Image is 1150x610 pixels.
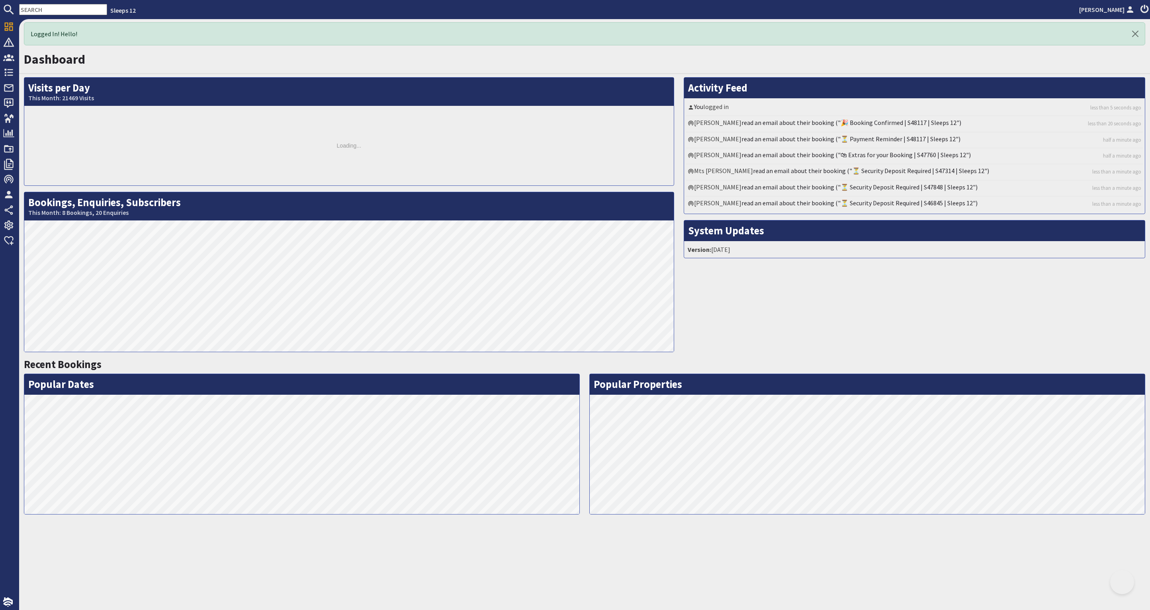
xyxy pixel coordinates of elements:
[741,199,978,207] a: read an email about their booking ("⏳ Security Deposit Required | S46845 | Sleeps 12")
[28,94,670,102] small: This Month: 21469 Visits
[1090,104,1141,111] a: less than 5 seconds ago
[686,197,1143,212] li: [PERSON_NAME]
[741,135,960,143] a: read an email about their booking ("⏳ Payment Reminder | S48117 | Sleeps 12")
[1079,5,1136,14] a: [PERSON_NAME]
[590,374,1145,395] h2: Popular Properties
[1092,168,1141,175] a: less than a minute ago
[686,100,1143,116] li: logged in
[1088,120,1141,127] a: less than 20 seconds ago
[688,246,711,253] strong: Version:
[694,103,703,111] a: You
[686,133,1143,148] li: [PERSON_NAME]
[1103,136,1141,144] a: half a minute ago
[1110,570,1134,594] iframe: Toggle Customer Support
[686,116,1143,132] li: [PERSON_NAME]
[686,243,1143,256] li: [DATE]
[686,181,1143,197] li: [PERSON_NAME]
[24,374,579,395] h2: Popular Dates
[24,22,1145,45] div: Logged In! Hello!
[741,151,971,159] a: read an email about their booking ("🛍 Extras for your Booking | S47760 | Sleeps 12")
[19,4,107,15] input: SEARCH
[24,106,674,185] div: Loading...
[753,167,989,175] a: read an email about their booking ("⏳ Security Deposit Required | S47314 | Sleeps 12")
[24,51,85,67] a: Dashboard
[688,81,747,94] a: Activity Feed
[686,148,1143,164] li: [PERSON_NAME]
[1103,152,1141,160] a: half a minute ago
[110,6,136,14] a: Sleeps 12
[28,209,670,216] small: This Month: 8 Bookings, 20 Enquiries
[741,183,978,191] a: read an email about their booking ("⏳ Security Deposit Required | S47848 | Sleeps 12")
[24,78,674,106] h2: Visits per Day
[1092,184,1141,192] a: less than a minute ago
[24,192,674,220] h2: Bookings, Enquiries, Subscribers
[686,164,1143,180] li: Mts [PERSON_NAME]
[1092,200,1141,208] a: less than a minute ago
[688,224,764,237] a: System Updates
[741,119,961,127] a: read an email about their booking ("🎉 Booking Confirmed | S48117 | Sleeps 12")
[3,597,13,607] img: staytech_i_w-64f4e8e9ee0a9c174fd5317b4b171b261742d2d393467e5bdba4413f4f884c10.svg
[24,358,102,371] a: Recent Bookings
